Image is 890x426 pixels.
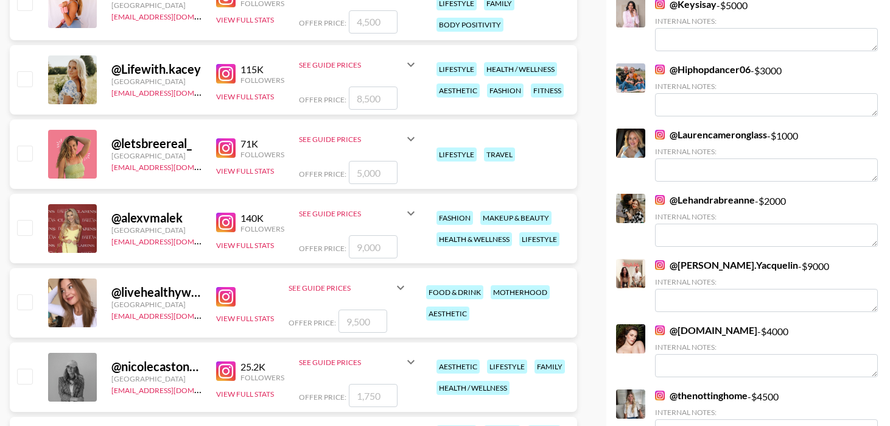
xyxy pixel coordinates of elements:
div: makeup & beauty [480,211,552,225]
a: [EMAIL_ADDRESS][DOMAIN_NAME] [111,160,234,172]
a: @Lehandrabreanne [655,194,755,206]
input: 9,000 [349,235,398,258]
img: Instagram [216,361,236,381]
div: Internal Notes: [655,147,878,156]
img: Instagram [216,213,236,232]
div: - $ 3000 [655,63,878,116]
div: See Guide Prices [299,50,418,79]
img: Instagram [216,64,236,83]
div: See Guide Prices [299,124,418,154]
div: lifestyle [436,147,477,162]
div: aesthetic [436,360,480,374]
a: @Laurencameronglass [655,129,767,141]
div: See Guide Prices [299,209,404,218]
button: View Full Stats [216,166,274,176]
img: Instagram [216,287,236,307]
input: 9,500 [338,310,387,333]
div: Internal Notes: [655,277,878,286]
div: Followers [240,224,284,233]
div: [GEOGRAPHIC_DATA] [111,374,201,383]
img: Instagram [216,138,236,158]
div: @ letsbreereal_ [111,136,201,151]
img: Instagram [655,260,665,270]
button: View Full Stats [216,15,274,24]
div: See Guide Prices [299,199,418,228]
div: @ livehealthywithlexi [111,285,201,300]
div: @ Lifewith.kacey [111,62,201,77]
a: @thenottinghome [655,389,748,402]
span: Offer Price: [299,392,346,402]
img: Instagram [655,130,665,140]
div: Internal Notes: [655,16,878,26]
input: 5,000 [349,161,398,184]
div: @ alexvmalek [111,210,201,225]
div: [GEOGRAPHIC_DATA] [111,300,201,309]
a: @Hiphopdancer06 [655,63,751,76]
div: family [534,360,565,374]
a: [EMAIL_ADDRESS][DOMAIN_NAME] [111,10,234,21]
div: motherhood [491,285,550,299]
div: - $ 2000 [655,194,878,247]
div: See Guide Prices [289,273,408,302]
div: [GEOGRAPHIC_DATA] [111,77,201,86]
a: @[DOMAIN_NAME] [655,324,757,336]
div: [GEOGRAPHIC_DATA] [111,225,201,235]
div: Internal Notes: [655,343,878,352]
div: Internal Notes: [655,212,878,221]
span: Offer Price: [299,95,346,104]
div: See Guide Prices [299,358,404,367]
div: Internal Notes: [655,82,878,91]
input: 4,500 [349,10,398,34]
div: See Guide Prices [299,60,404,69]
div: Followers [240,150,284,159]
div: lifestyle [519,232,559,246]
div: health / wellness [436,381,510,395]
div: fashion [436,211,473,225]
div: - $ 1000 [655,129,878,182]
a: [EMAIL_ADDRESS][DOMAIN_NAME] [111,86,234,98]
button: View Full Stats [216,389,274,399]
a: @[PERSON_NAME].Yacquelin [655,259,798,271]
img: Instagram [655,325,665,335]
div: 71K [240,138,284,150]
div: health & wellness [436,232,512,246]
div: Followers [240,373,284,382]
div: - $ 4000 [655,324,878,377]
div: Followers [240,76,284,85]
div: 25.2K [240,361,284,373]
div: [GEOGRAPHIC_DATA] [111,151,201,160]
div: aesthetic [426,307,469,321]
button: View Full Stats [216,92,274,101]
input: 8,500 [349,87,398,110]
div: @ nicolecastonguayhogan [111,359,201,374]
div: travel [484,147,515,162]
button: View Full Stats [216,314,274,323]
div: See Guide Prices [299,347,418,377]
div: lifestyle [436,62,477,76]
div: fashion [487,83,524,98]
div: lifestyle [487,360,527,374]
a: [EMAIL_ADDRESS][DOMAIN_NAME] [111,309,234,321]
div: - $ 9000 [655,259,878,312]
img: Instagram [655,391,665,400]
button: View Full Stats [216,241,274,250]
img: Instagram [655,195,665,205]
a: [EMAIL_ADDRESS][DOMAIN_NAME] [111,235,234,246]
div: food & drink [426,285,483,299]
div: aesthetic [436,83,480,98]
div: 140K [240,212,284,224]
a: [EMAIL_ADDRESS][DOMAIN_NAME] [111,383,234,395]
div: [GEOGRAPHIC_DATA] [111,1,201,10]
div: body positivity [436,18,503,32]
span: Offer Price: [299,18,346,27]
div: Internal Notes: [655,408,878,417]
span: Offer Price: [299,244,346,253]
div: See Guide Prices [299,135,404,144]
div: health / wellness [484,62,557,76]
input: 1,750 [349,384,398,407]
div: 115K [240,63,284,76]
div: See Guide Prices [289,283,393,293]
div: fitness [531,83,564,98]
span: Offer Price: [299,169,346,179]
img: Instagram [655,65,665,74]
